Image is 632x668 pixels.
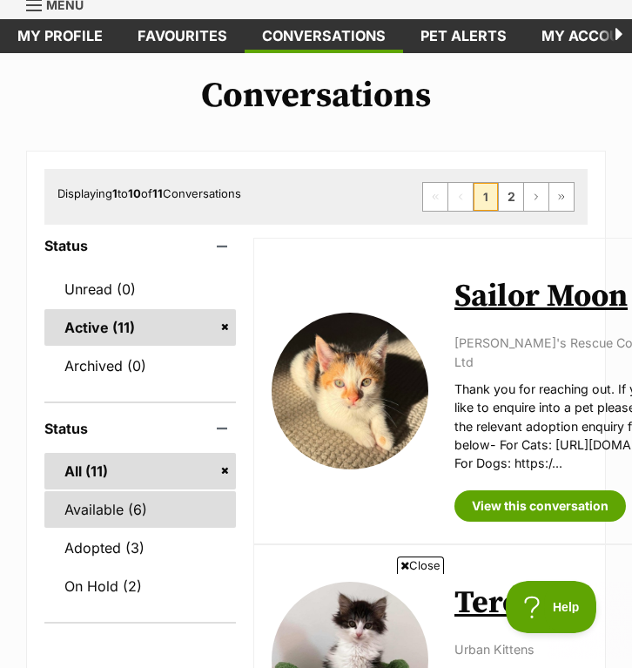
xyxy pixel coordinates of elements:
[120,19,245,53] a: Favourites
[272,313,428,469] img: Sailor Moon
[44,347,236,384] a: Archived (0)
[44,530,236,566] a: Adopted (3)
[112,186,118,200] strong: 1
[499,183,523,211] a: Page 2
[152,186,163,200] strong: 11
[448,183,473,211] span: Previous page
[44,271,236,307] a: Unread (0)
[128,186,141,200] strong: 10
[524,183,548,211] a: Next page
[44,453,236,489] a: All (11)
[403,19,524,53] a: Pet alerts
[454,490,626,522] a: View this conversation
[44,238,236,253] header: Status
[549,183,574,211] a: Last page
[57,186,241,200] span: Displaying to of Conversations
[44,421,236,436] header: Status
[44,309,236,346] a: Active (11)
[44,491,236,528] a: Available (6)
[423,183,447,211] span: First page
[454,277,628,316] a: Sailor Moon
[245,19,403,53] a: conversations
[44,568,236,604] a: On Hold (2)
[397,557,444,574] span: Close
[506,581,597,633] iframe: Help Scout Beacon - Open
[422,182,575,212] nav: Pagination
[474,183,498,211] span: Page 1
